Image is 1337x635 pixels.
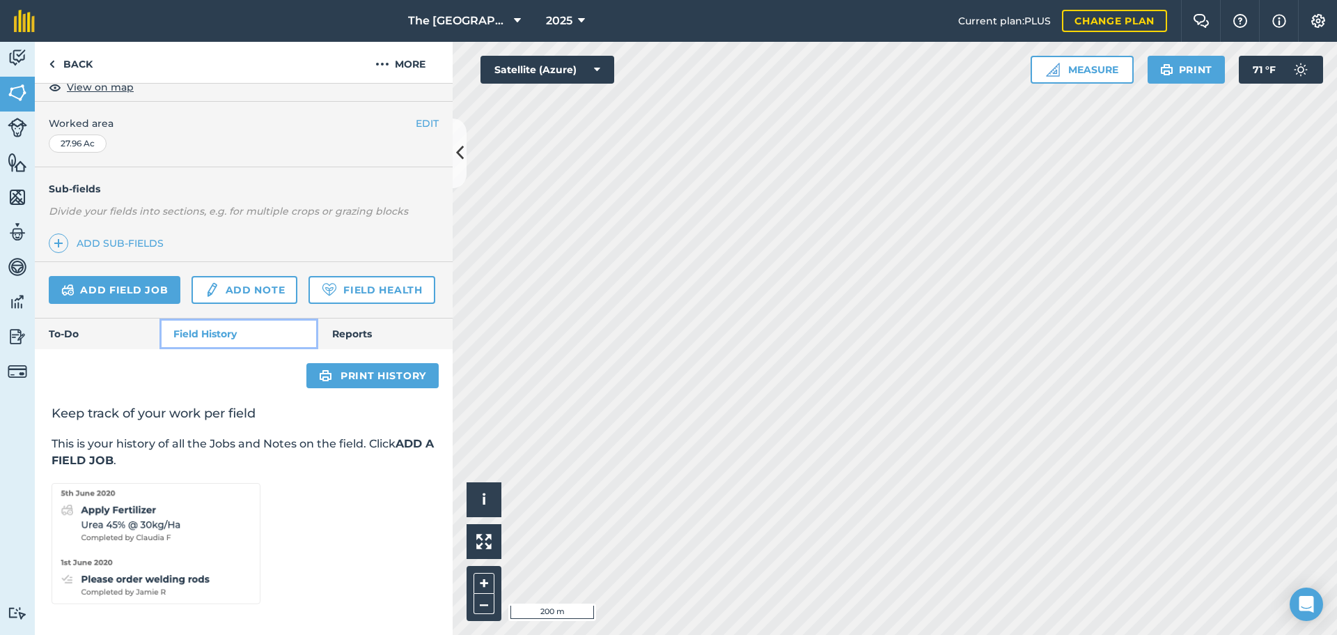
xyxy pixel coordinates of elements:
img: svg+xml;base64,PHN2ZyB4bWxucz0iaHR0cDovL3d3dy53My5vcmcvMjAwMC9zdmciIHdpZHRoPSI5IiBoZWlnaHQ9IjI0Ii... [49,56,55,72]
img: svg+xml;base64,PHN2ZyB4bWxucz0iaHR0cDovL3d3dy53My5vcmcvMjAwMC9zdmciIHdpZHRoPSI1NiIgaGVpZ2h0PSI2MC... [8,82,27,103]
button: Measure [1031,56,1134,84]
button: Satellite (Azure) [480,56,614,84]
a: Reports [318,319,453,349]
a: Add sub-fields [49,234,169,253]
img: fieldmargin Logo [14,10,35,32]
img: svg+xml;base64,PD94bWwgdmVyc2lvbj0iMS4wIiBlbmNvZGluZz0idXRmLTgiPz4KPCEtLSBHZW5lcmF0b3I6IEFkb2JlIE... [1287,56,1315,84]
img: svg+xml;base64,PD94bWwgdmVyc2lvbj0iMS4wIiBlbmNvZGluZz0idXRmLTgiPz4KPCEtLSBHZW5lcmF0b3I6IEFkb2JlIE... [8,362,27,381]
button: + [474,573,494,594]
span: Worked area [49,116,439,131]
img: A question mark icon [1232,14,1249,28]
a: Change plan [1062,10,1167,32]
h2: Keep track of your work per field [52,405,436,422]
img: svg+xml;base64,PD94bWwgdmVyc2lvbj0iMS4wIiBlbmNvZGluZz0idXRmLTgiPz4KPCEtLSBHZW5lcmF0b3I6IEFkb2JlIE... [61,282,75,298]
span: i [482,491,486,508]
em: Divide your fields into sections, e.g. for multiple crops or grazing blocks [49,205,408,217]
div: Open Intercom Messenger [1290,588,1323,621]
img: Four arrows, one pointing top left, one top right, one bottom right and the last bottom left [476,534,492,549]
img: svg+xml;base64,PD94bWwgdmVyc2lvbj0iMS4wIiBlbmNvZGluZz0idXRmLTgiPz4KPCEtLSBHZW5lcmF0b3I6IEFkb2JlIE... [8,326,27,347]
span: Current plan : PLUS [958,13,1051,29]
button: i [467,482,501,517]
img: svg+xml;base64,PD94bWwgdmVyc2lvbj0iMS4wIiBlbmNvZGluZz0idXRmLTgiPz4KPCEtLSBHZW5lcmF0b3I6IEFkb2JlIE... [8,257,27,277]
button: Print [1148,56,1226,84]
h4: Sub-fields [35,181,453,197]
img: svg+xml;base64,PD94bWwgdmVyc2lvbj0iMS4wIiBlbmNvZGluZz0idXRmLTgiPz4KPCEtLSBHZW5lcmF0b3I6IEFkb2JlIE... [8,118,27,137]
img: svg+xml;base64,PD94bWwgdmVyc2lvbj0iMS4wIiBlbmNvZGluZz0idXRmLTgiPz4KPCEtLSBHZW5lcmF0b3I6IEFkb2JlIE... [8,47,27,68]
span: View on map [67,79,134,95]
img: svg+xml;base64,PD94bWwgdmVyc2lvbj0iMS4wIiBlbmNvZGluZz0idXRmLTgiPz4KPCEtLSBHZW5lcmF0b3I6IEFkb2JlIE... [8,222,27,243]
a: Back [35,42,107,83]
button: More [348,42,453,83]
a: Print history [306,363,439,388]
img: svg+xml;base64,PD94bWwgdmVyc2lvbj0iMS4wIiBlbmNvZGluZz0idXRmLTgiPz4KPCEtLSBHZW5lcmF0b3I6IEFkb2JlIE... [204,282,219,298]
a: Field Health [308,276,435,304]
p: This is your history of all the Jobs and Notes on the field. Click . [52,436,436,469]
img: svg+xml;base64,PD94bWwgdmVyc2lvbj0iMS4wIiBlbmNvZGluZz0idXRmLTgiPz4KPCEtLSBHZW5lcmF0b3I6IEFkb2JlIE... [8,291,27,312]
img: A cog icon [1310,14,1327,28]
img: svg+xml;base64,PHN2ZyB4bWxucz0iaHR0cDovL3d3dy53My5vcmcvMjAwMC9zdmciIHdpZHRoPSI1NiIgaGVpZ2h0PSI2MC... [8,187,27,208]
button: View on map [49,79,134,95]
img: Ruler icon [1046,63,1060,77]
img: Two speech bubbles overlapping with the left bubble in the forefront [1193,14,1210,28]
img: svg+xml;base64,PHN2ZyB4bWxucz0iaHR0cDovL3d3dy53My5vcmcvMjAwMC9zdmciIHdpZHRoPSIxOSIgaGVpZ2h0PSIyNC... [319,367,332,384]
button: EDIT [416,116,439,131]
span: 2025 [546,13,572,29]
a: Add note [191,276,297,304]
img: svg+xml;base64,PHN2ZyB4bWxucz0iaHR0cDovL3d3dy53My5vcmcvMjAwMC9zdmciIHdpZHRoPSIxNyIgaGVpZ2h0PSIxNy... [1272,13,1286,29]
button: 71 °F [1239,56,1323,84]
img: svg+xml;base64,PHN2ZyB4bWxucz0iaHR0cDovL3d3dy53My5vcmcvMjAwMC9zdmciIHdpZHRoPSI1NiIgaGVpZ2h0PSI2MC... [8,152,27,173]
a: Field History [159,319,318,349]
div: 27.96 Ac [49,135,107,153]
img: svg+xml;base64,PHN2ZyB4bWxucz0iaHR0cDovL3d3dy53My5vcmcvMjAwMC9zdmciIHdpZHRoPSIxNCIgaGVpZ2h0PSIyNC... [54,235,63,252]
a: Add field job [49,276,180,304]
img: svg+xml;base64,PD94bWwgdmVyc2lvbj0iMS4wIiBlbmNvZGluZz0idXRmLTgiPz4KPCEtLSBHZW5lcmF0b3I6IEFkb2JlIE... [8,606,27,620]
strong: ADD A FIELD JOB [52,437,434,467]
img: svg+xml;base64,PHN2ZyB4bWxucz0iaHR0cDovL3d3dy53My5vcmcvMjAwMC9zdmciIHdpZHRoPSIyMCIgaGVpZ2h0PSIyNC... [375,56,389,72]
img: svg+xml;base64,PHN2ZyB4bWxucz0iaHR0cDovL3d3dy53My5vcmcvMjAwMC9zdmciIHdpZHRoPSIxOSIgaGVpZ2h0PSIyNC... [1160,61,1173,78]
span: The [GEOGRAPHIC_DATA] at the Ridge [408,13,508,29]
a: To-Do [35,319,159,349]
img: svg+xml;base64,PHN2ZyB4bWxucz0iaHR0cDovL3d3dy53My5vcmcvMjAwMC9zdmciIHdpZHRoPSIxOCIgaGVpZ2h0PSIyNC... [49,79,61,95]
span: 71 ° F [1253,56,1276,84]
button: – [474,594,494,614]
